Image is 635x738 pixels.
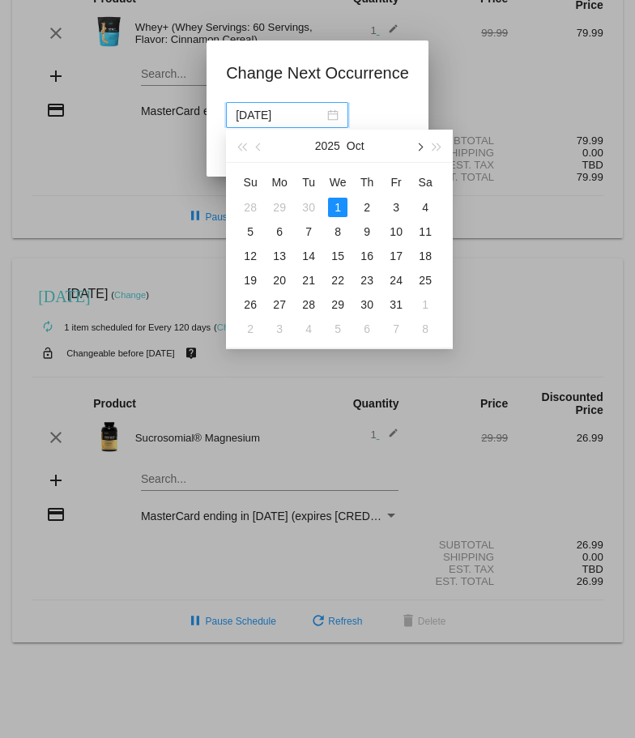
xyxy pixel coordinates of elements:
[323,317,352,341] td: 11/5/2025
[411,169,440,195] th: Sat
[323,169,352,195] th: Wed
[270,246,289,266] div: 13
[357,198,377,217] div: 2
[323,292,352,317] td: 10/29/2025
[265,317,294,341] td: 11/3/2025
[386,319,406,339] div: 7
[357,222,377,241] div: 9
[241,295,260,314] div: 26
[323,268,352,292] td: 10/22/2025
[357,295,377,314] div: 30
[411,317,440,341] td: 11/8/2025
[416,198,435,217] div: 4
[381,195,411,220] td: 10/3/2025
[352,268,381,292] td: 10/23/2025
[381,317,411,341] td: 11/7/2025
[270,198,289,217] div: 29
[328,198,347,217] div: 1
[328,319,347,339] div: 5
[411,268,440,292] td: 10/25/2025
[352,244,381,268] td: 10/16/2025
[226,60,409,86] h1: Change Next Occurrence
[352,317,381,341] td: 11/6/2025
[386,295,406,314] div: 31
[294,220,323,244] td: 10/7/2025
[428,130,446,162] button: Next year (Control + right)
[236,292,265,317] td: 10/26/2025
[265,220,294,244] td: 10/6/2025
[416,295,435,314] div: 1
[236,268,265,292] td: 10/19/2025
[299,319,318,339] div: 4
[299,295,318,314] div: 28
[236,244,265,268] td: 10/12/2025
[251,130,269,162] button: Previous month (PageUp)
[241,271,260,290] div: 19
[236,317,265,341] td: 11/2/2025
[270,271,289,290] div: 20
[411,244,440,268] td: 10/18/2025
[381,244,411,268] td: 10/17/2025
[270,319,289,339] div: 3
[381,292,411,317] td: 10/31/2025
[357,246,377,266] div: 16
[241,222,260,241] div: 5
[294,169,323,195] th: Tue
[328,246,347,266] div: 15
[299,222,318,241] div: 7
[416,271,435,290] div: 25
[357,319,377,339] div: 6
[270,222,289,241] div: 6
[328,271,347,290] div: 22
[416,319,435,339] div: 8
[299,271,318,290] div: 21
[294,244,323,268] td: 10/14/2025
[241,319,260,339] div: 2
[347,130,364,162] button: Oct
[323,195,352,220] td: 10/1/2025
[315,130,340,162] button: 2025
[236,169,265,195] th: Sun
[411,292,440,317] td: 11/1/2025
[294,268,323,292] td: 10/21/2025
[352,220,381,244] td: 10/9/2025
[294,317,323,341] td: 11/4/2025
[381,268,411,292] td: 10/24/2025
[328,295,347,314] div: 29
[265,268,294,292] td: 10/20/2025
[410,130,428,162] button: Next month (PageDown)
[294,195,323,220] td: 9/30/2025
[381,220,411,244] td: 10/10/2025
[386,271,406,290] div: 24
[352,292,381,317] td: 10/30/2025
[236,106,324,124] input: Select date
[352,195,381,220] td: 10/2/2025
[416,222,435,241] div: 11
[386,222,406,241] div: 10
[236,220,265,244] td: 10/5/2025
[416,246,435,266] div: 18
[265,292,294,317] td: 10/27/2025
[232,130,250,162] button: Last year (Control + left)
[294,292,323,317] td: 10/28/2025
[386,246,406,266] div: 17
[328,222,347,241] div: 8
[299,246,318,266] div: 14
[270,295,289,314] div: 27
[357,271,377,290] div: 23
[265,195,294,220] td: 9/29/2025
[411,220,440,244] td: 10/11/2025
[265,169,294,195] th: Mon
[386,198,406,217] div: 3
[323,220,352,244] td: 10/8/2025
[265,244,294,268] td: 10/13/2025
[352,169,381,195] th: Thu
[241,246,260,266] div: 12
[381,169,411,195] th: Fri
[411,195,440,220] td: 10/4/2025
[323,244,352,268] td: 10/15/2025
[299,198,318,217] div: 30
[236,195,265,220] td: 9/28/2025
[241,198,260,217] div: 28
